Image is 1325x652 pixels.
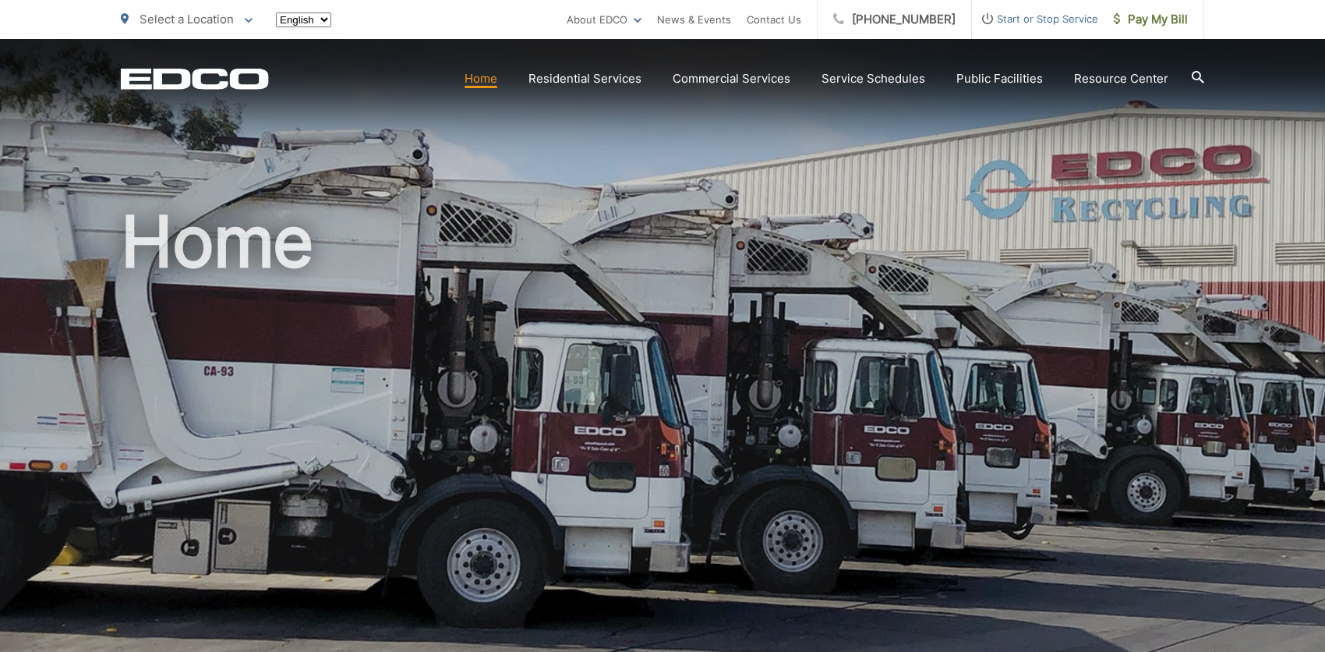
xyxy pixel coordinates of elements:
[276,12,331,27] select: Select a language
[528,69,641,88] a: Residential Services
[657,10,731,29] a: News & Events
[956,69,1043,88] a: Public Facilities
[747,10,801,29] a: Contact Us
[1114,10,1188,29] span: Pay My Bill
[1074,69,1168,88] a: Resource Center
[673,69,790,88] a: Commercial Services
[821,69,925,88] a: Service Schedules
[140,12,234,27] span: Select a Location
[121,68,269,90] a: EDCD logo. Return to the homepage.
[465,69,497,88] a: Home
[567,10,641,29] a: About EDCO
